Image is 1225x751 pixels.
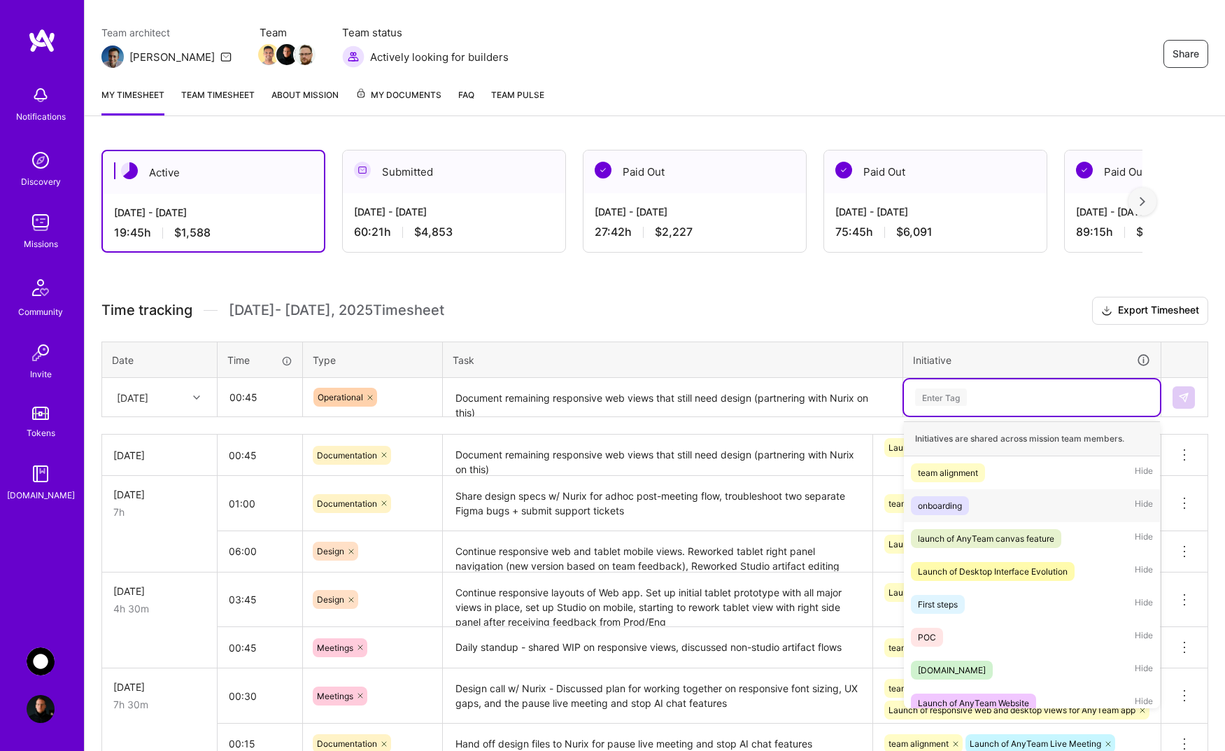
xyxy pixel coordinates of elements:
div: Active [103,151,324,194]
div: launch of AnyTeam canvas feature [918,531,1054,546]
div: Tokens [27,426,55,440]
div: [DATE] [113,487,206,502]
span: team alignment [888,683,949,694]
textarea: Document remaining responsive web views that still need design (partnering with Nurix on this) [444,436,871,475]
span: $4,853 [414,225,453,239]
span: My Documents [355,87,441,103]
img: tokens [32,407,49,420]
div: 7h 30m [113,697,206,712]
span: Operational [318,392,363,402]
div: Invite [30,367,52,381]
span: Design [317,546,344,556]
input: HH:MM [218,485,302,522]
div: Paid Out [583,150,806,193]
div: 60:21 h [354,225,554,239]
th: Date [102,342,218,378]
span: Launch of responsive web and desktop views for AnyTeam app [888,442,1135,453]
img: Submitted [354,162,371,178]
span: Team [260,25,314,40]
img: discovery [27,146,55,174]
a: Team Member Avatar [278,43,296,66]
input: HH:MM [218,437,302,474]
a: My timesheet [101,87,164,115]
span: Hide [1135,628,1153,647]
span: Hide [1135,661,1153,680]
span: Hide [1135,463,1153,482]
span: Share [1173,47,1199,61]
span: Hide [1135,595,1153,614]
img: Team Member Avatar [276,44,297,65]
div: 27:42 h [595,225,795,239]
span: Hide [1135,562,1153,581]
a: My Documents [355,87,441,115]
img: right [1140,197,1145,206]
div: Initiatives are shared across mission team members. [904,421,1160,456]
div: Discovery [21,174,61,189]
span: Meetings [317,691,353,701]
div: 4h 30m [113,601,206,616]
span: Meetings [317,643,353,653]
div: [DATE] [113,448,206,463]
img: Submit [1178,392,1189,403]
img: User Avatar [27,695,55,723]
a: Team Member Avatar [296,43,314,66]
span: Documentation [317,498,377,509]
img: teamwork [27,209,55,237]
textarea: Daily standup - shared WIP on responsive views, discussed non-studio artifact flows [444,629,871,667]
div: POC [918,630,936,645]
span: $6,091 [896,225,933,239]
span: $2,227 [655,225,693,239]
div: Paid Out [824,150,1047,193]
img: Actively looking for builders [342,45,364,68]
div: First steps [918,597,958,612]
button: Export Timesheet [1092,297,1208,325]
div: [DATE] [113,680,206,694]
div: [DATE] [113,584,206,598]
img: Team Architect [101,45,124,68]
div: Initiative [913,352,1151,368]
th: Task [443,342,903,378]
div: Launch of Desktop Interface Evolution [918,564,1068,579]
span: [DATE] - [DATE] , 2025 Timesheet [229,302,444,319]
div: [DATE] - [DATE] [595,204,795,219]
span: Design [317,594,344,605]
span: Launch of responsive web and desktop views for AnyTeam app [888,587,1135,598]
button: Share [1163,40,1208,68]
a: Team Member Avatar [260,43,278,66]
span: Hide [1135,529,1153,548]
img: AnyTeam: Team for AI-Powered Sales Platform [27,647,55,675]
div: Notifications [16,109,66,124]
i: icon Download [1101,304,1112,318]
div: 19:45 h [114,225,313,240]
span: team alignment [888,738,949,749]
img: logo [28,28,56,53]
span: team alignment [888,643,949,653]
div: 75:45 h [835,225,1035,239]
div: [PERSON_NAME] [129,50,215,64]
input: HH:MM [218,678,302,715]
div: onboarding [918,498,962,513]
span: Team status [342,25,509,40]
span: Hide [1135,496,1153,515]
div: [DOMAIN_NAME] [918,663,986,678]
span: Launch of AnyTeam Live Meeting [970,738,1101,749]
img: Team Member Avatar [258,44,279,65]
span: Documentation [317,738,377,749]
a: User Avatar [23,695,58,723]
img: Paid Out [835,162,852,178]
a: AnyTeam: Team for AI-Powered Sales Platform [23,647,58,675]
a: Team Pulse [491,87,544,115]
img: Paid Out [1076,162,1093,178]
th: Type [303,342,443,378]
div: Submitted [343,150,565,193]
span: Actively looking for builders [370,50,509,64]
div: Time [227,353,292,367]
span: Documentation [317,450,377,461]
i: icon Mail [220,51,232,62]
img: Team Member Avatar [295,44,316,65]
div: [DATE] [117,390,148,405]
span: Hide [1135,694,1153,713]
textarea: Continue responsive web and tablet mobile views. Reworked tablet right panel navigation (new vers... [444,533,871,571]
div: team alignment [918,465,978,480]
div: Launch of AnyTeam Website [918,696,1029,710]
